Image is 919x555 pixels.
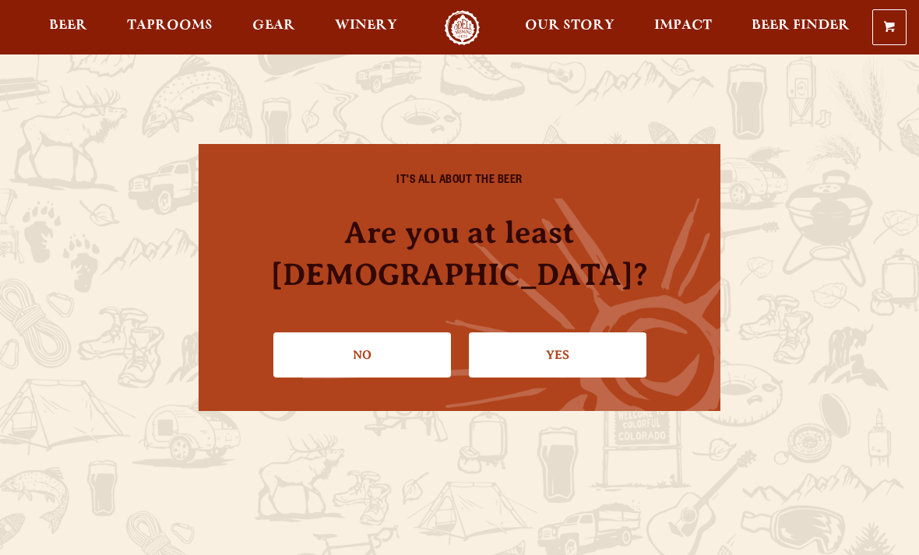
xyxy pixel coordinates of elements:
[654,19,712,32] span: Impact
[49,19,87,32] span: Beer
[741,10,860,45] a: Beer Finder
[525,19,614,32] span: Our Story
[39,10,97,45] a: Beer
[230,175,689,189] h6: IT'S ALL ABOUT THE BEER
[230,212,689,294] h4: Are you at least [DEMOGRAPHIC_DATA]?
[752,19,850,32] span: Beer Finder
[273,332,451,378] a: No
[335,19,397,32] span: Winery
[252,19,295,32] span: Gear
[433,10,491,45] a: Odell Home
[127,19,213,32] span: Taprooms
[644,10,722,45] a: Impact
[469,332,646,378] a: Confirm I'm 21 or older
[325,10,407,45] a: Winery
[117,10,223,45] a: Taprooms
[515,10,625,45] a: Our Story
[242,10,305,45] a: Gear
